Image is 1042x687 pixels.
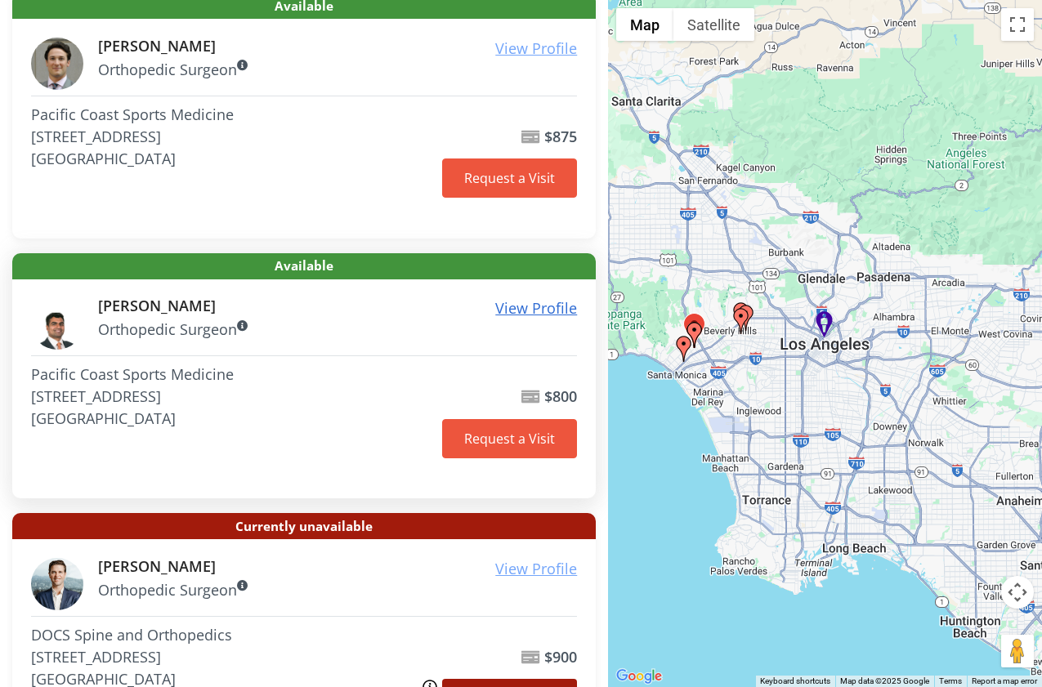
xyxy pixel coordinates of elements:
[495,297,577,319] a: View Profile
[1001,576,1034,609] button: Map camera controls
[31,364,436,430] address: Pacific Coast Sports Medicine [STREET_ADDRESS] [GEOGRAPHIC_DATA]
[939,676,962,685] a: Terms
[544,386,577,406] b: $800
[98,38,578,56] h6: [PERSON_NAME]
[31,558,83,610] img: Joe
[544,127,577,146] b: $875
[442,158,577,198] a: Request a Visit
[98,319,578,341] p: Orthopedic Surgeon
[612,666,666,687] a: Open this area in Google Maps (opens a new window)
[495,298,577,318] u: View Profile
[31,104,436,170] address: Pacific Coast Sports Medicine [STREET_ADDRESS] [GEOGRAPHIC_DATA]
[673,8,754,41] button: Show satellite imagery
[12,513,596,539] span: Currently unavailable
[98,558,578,576] h6: [PERSON_NAME]
[442,419,577,458] a: Request a Visit
[495,38,577,60] a: View Profile
[1001,8,1034,41] button: Toggle fullscreen view
[972,676,1037,685] a: Report a map error
[31,297,83,350] img: Omar
[98,579,578,601] p: Orthopedic Surgeon
[544,647,577,667] b: $900
[495,38,577,58] u: View Profile
[760,676,830,687] button: Keyboard shortcuts
[612,666,666,687] img: Google
[495,558,577,580] a: View Profile
[840,676,929,685] span: Map data ©2025 Google
[616,8,673,41] button: Show street map
[12,253,596,279] span: Available
[98,297,578,315] h6: [PERSON_NAME]
[495,559,577,578] u: View Profile
[98,59,578,81] p: Orthopedic Surgeon
[1001,635,1034,667] button: Drag Pegman onto the map to open Street View
[31,38,83,90] img: Jonathan H.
